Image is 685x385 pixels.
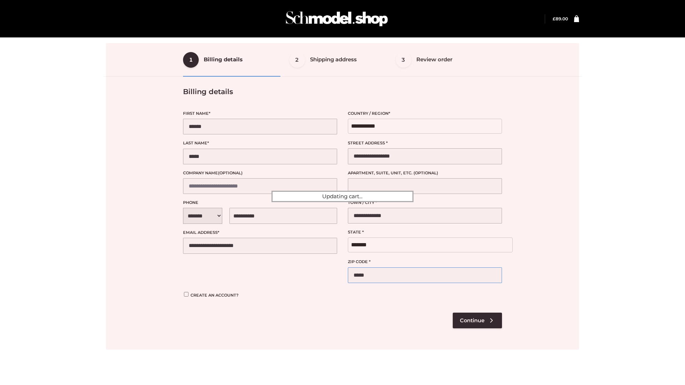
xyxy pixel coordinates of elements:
span: £ [553,16,555,21]
a: £89.00 [553,16,568,21]
bdi: 89.00 [553,16,568,21]
div: Updating cart... [272,191,413,202]
img: Schmodel Admin 964 [283,5,390,33]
